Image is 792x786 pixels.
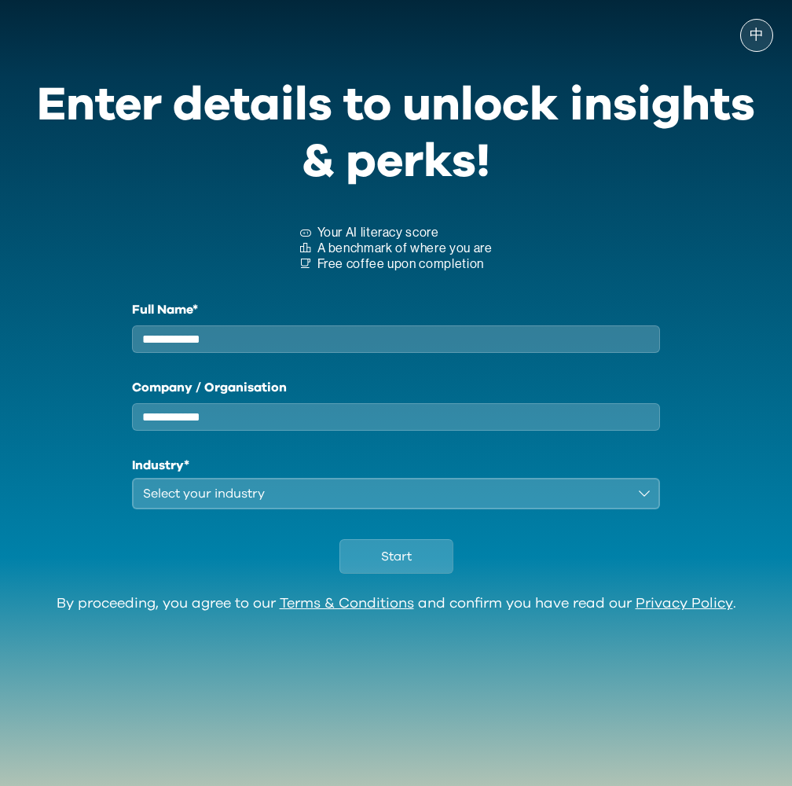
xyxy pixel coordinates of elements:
p: Free coffee upon completion [317,256,493,272]
button: Select your industry [132,478,660,509]
a: Privacy Policy [636,597,733,611]
p: A benchmark of where you are [317,241,493,256]
h1: Industry* [132,456,660,475]
label: Company / Organisation [132,378,660,397]
div: Select your industry [143,484,627,503]
span: Start [381,547,412,566]
label: Full Name* [132,300,660,319]
span: 中 [750,28,764,43]
button: Start [339,539,453,574]
div: Enter details to unlock insights & perks! [19,68,773,200]
div: By proceeding, you agree to our and confirm you have read our . [57,596,736,613]
p: Your AI literacy score [317,225,493,241]
a: Terms & Conditions [280,597,414,611]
